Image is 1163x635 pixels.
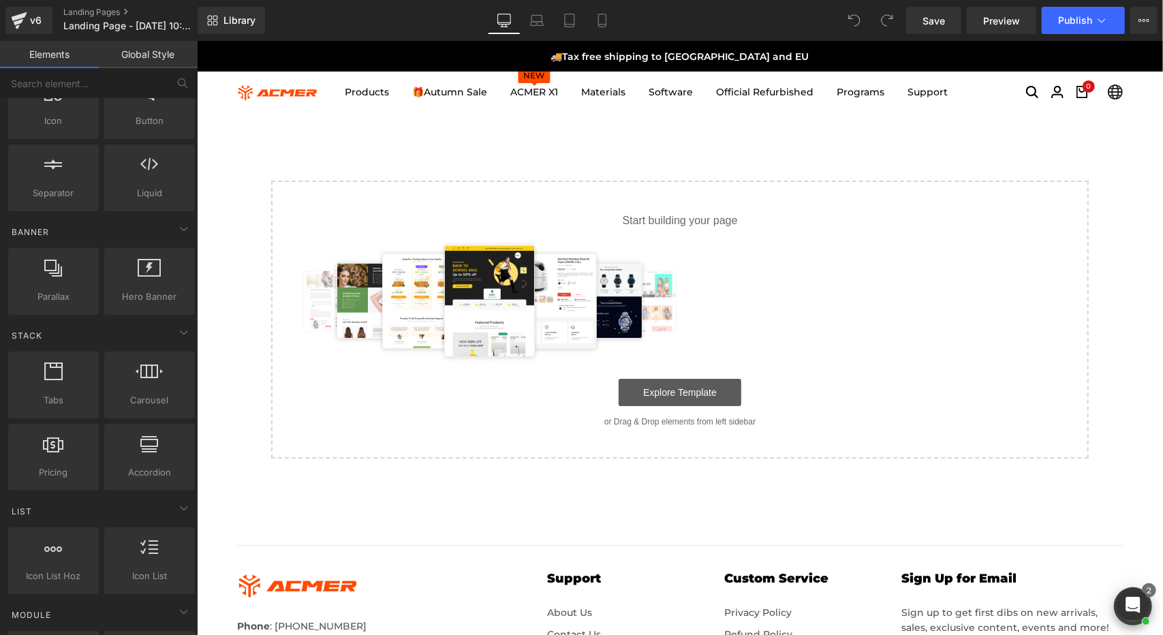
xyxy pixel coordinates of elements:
[10,608,52,621] span: Module
[515,34,621,68] a: Official Refurbished
[96,376,870,386] p: or Drag & Drop elements from left sidebar
[313,44,361,58] span: ACMER X1
[1042,7,1125,34] button: Publish
[527,587,595,600] a: Refund Policy
[707,34,755,68] a: Support
[945,542,959,557] div: 2
[636,34,692,68] a: Programs
[40,579,73,591] strong: Phone
[12,114,95,128] span: Icon
[1117,589,1149,621] div: Open Intercom Messenger
[1130,7,1158,34] button: More
[108,393,191,407] span: Carousel
[63,20,194,31] span: Landing Page - [DATE] 10:17:36
[967,7,1036,34] a: Preview
[521,7,553,34] a: Laptop
[108,114,191,128] span: Button
[922,14,945,28] span: Save
[309,34,365,68] a: ACMER X1 NEW
[148,44,192,58] span: Products
[215,44,290,58] span: 🎁Autumn Sale
[527,531,632,544] h6: Custom Service
[519,44,617,58] span: Official Refurbished
[873,7,901,34] button: Redo
[12,393,95,407] span: Tabs
[704,531,820,544] h6: Sign Up for Email
[488,7,521,34] a: Desktop
[10,505,33,518] span: List
[63,7,220,18] a: Landing Pages
[886,40,898,52] hdt-cart-count: 0
[448,34,500,68] a: Software
[322,27,354,42] span: NEW
[586,7,619,34] a: Mobile
[640,44,687,58] span: Programs
[12,465,95,480] span: Pricing
[880,45,891,57] a: 0
[384,44,429,58] span: Materials
[917,546,955,585] button: Open chatbox
[841,7,868,34] button: Undo
[12,186,95,200] span: Separator
[452,44,496,58] span: Software
[350,531,404,544] h6: Support
[5,7,52,34] a: v6
[198,7,265,34] a: New Library
[40,578,350,593] p: : [PHONE_NUMBER]
[10,329,44,342] span: Stack
[108,290,191,304] span: Hero Banner
[12,290,95,304] span: Parallax
[108,465,191,480] span: Accordion
[40,43,122,60] img: acmer laser engraver
[350,566,395,578] a: About Us
[704,564,926,595] p: Sign up to get first dibs on new arrivals, sales, exclusive content, events and more!
[211,34,294,68] a: 🎁Autumn Sale
[1058,15,1092,26] span: Publish
[553,7,586,34] a: Tablet
[342,8,623,39] div: 🚚Tax free shipping to [GEOGRAPHIC_DATA] and EU Union
[12,569,95,583] span: Icon List Hoz
[10,226,50,238] span: Banner
[27,12,44,29] div: v6
[527,566,595,578] a: Privacy Policy
[422,338,544,365] a: Explore Template
[144,34,196,68] a: Products
[350,587,404,600] a: Contact Us
[223,14,255,27] span: Library
[99,41,198,68] a: Global Style
[108,569,191,583] span: Icon List
[711,44,751,58] span: Support
[108,186,191,200] span: Liquid
[380,34,433,68] a: Materials
[40,531,163,557] img: acmer laser engraver
[983,14,1020,28] span: Preview
[96,172,870,188] p: Start building your page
